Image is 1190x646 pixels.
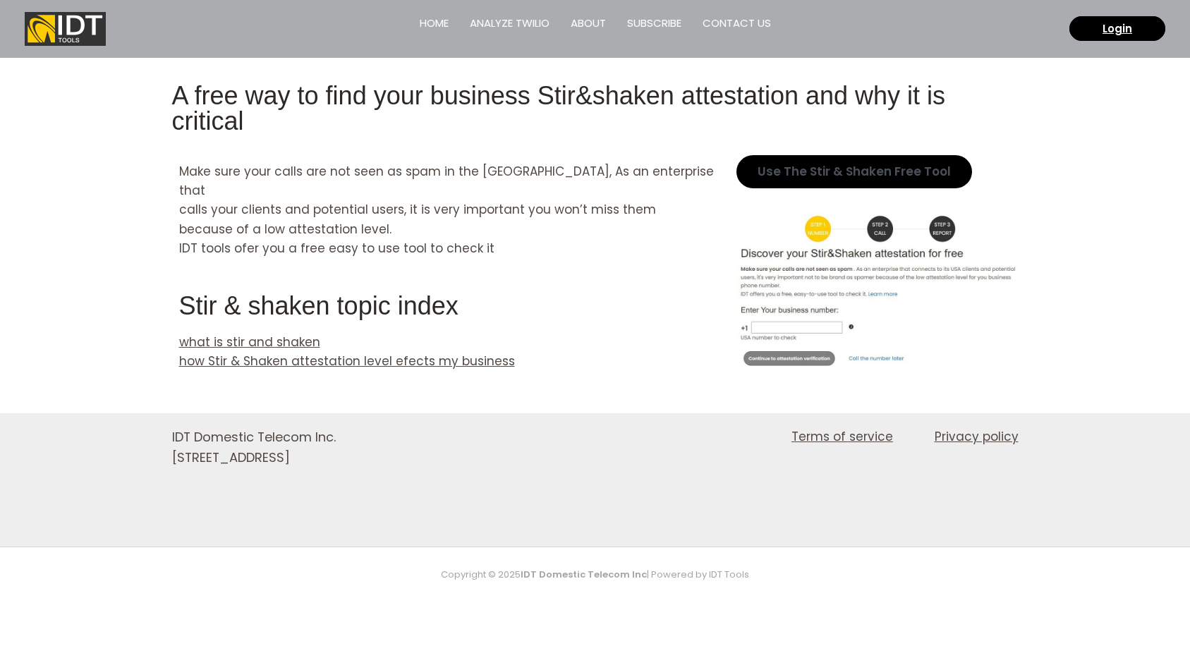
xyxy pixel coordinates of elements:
[756,427,899,446] a: Terms of service
[179,162,715,258] p: Make sure your calls are not seen as spam in the [GEOGRAPHIC_DATA], As an enterprise that calls y...
[409,6,459,51] a: Home
[736,155,972,188] a: Use The Stir & Shaken Free Tool
[25,12,106,46] img: IDT Tools
[172,427,578,511] aside: Footer Widget 1
[560,6,617,51] a: About
[521,568,647,581] strong: IDT Domestic Telecom Inc
[409,6,782,51] nav: Site Navigation
[617,6,692,51] a: Subscribe
[179,334,515,465] u: what is stir and shaken how Stir & Shaken attestation level efects my business important to know ...
[172,83,1019,134] h3: A free way to find your business Stir&shaken attestation and why it is critical
[459,6,560,51] a: Analyze Twilio
[692,6,782,51] a: Contact us
[613,427,1019,446] nav: Site Navigation
[172,449,290,466] span: [STREET_ADDRESS]
[899,427,1019,446] a: Privacy policy
[1069,16,1165,41] a: Login
[179,293,715,319] h3: Stir & shaken topic index
[172,568,1019,583] p: Copyright © 2025 | Powered by IDT Tools
[172,428,336,446] span: IDT Domestic Telecom Inc.
[736,212,1019,370] img: /ss-1-enter-number/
